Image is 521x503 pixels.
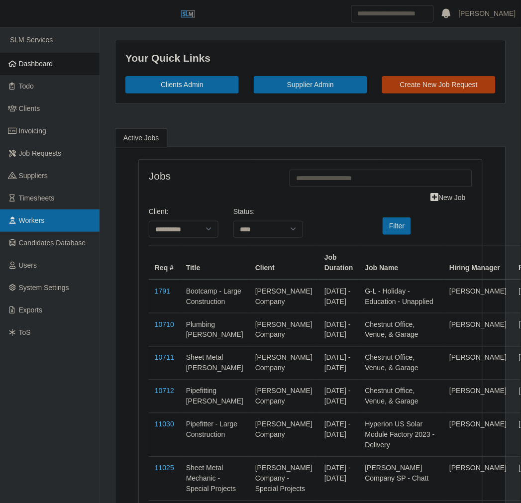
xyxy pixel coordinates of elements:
td: [PERSON_NAME] Company [249,413,318,457]
span: Users [19,261,37,269]
span: SLM Services [10,36,53,44]
td: Sheet Metal Mechanic - Special Projects [180,457,249,501]
span: Dashboard [19,60,53,68]
td: [PERSON_NAME] Company [249,280,318,313]
td: [PERSON_NAME] Company [249,347,318,380]
span: Job Requests [19,149,62,157]
td: [DATE] - [DATE] [318,280,359,313]
td: [PERSON_NAME] [444,413,513,457]
span: Candidates Database [19,239,86,247]
td: Chestnut Office, Venue, & Garage [359,313,444,347]
button: Filter [383,217,411,235]
a: Supplier Admin [254,76,367,94]
a: New Job [424,189,472,206]
td: Pipefitting [PERSON_NAME] [180,380,249,413]
input: Search [351,5,434,22]
a: 1791 [155,287,170,295]
td: Sheet Metal [PERSON_NAME] [180,347,249,380]
span: Timesheets [19,194,55,202]
th: Job Name [359,246,444,280]
th: Job Duration [318,246,359,280]
td: [PERSON_NAME] Company SP - Chatt [359,457,444,501]
td: [DATE] - [DATE] [318,413,359,457]
span: Exports [19,306,42,314]
a: 10712 [155,387,174,395]
a: 11025 [155,464,174,472]
td: [PERSON_NAME] [444,280,513,313]
span: Invoicing [19,127,46,135]
img: SLM Logo [181,6,196,21]
td: [PERSON_NAME] [444,347,513,380]
td: [PERSON_NAME] Company [249,380,318,413]
td: [DATE] - [DATE] [318,313,359,347]
th: Req # [149,246,180,280]
th: Client [249,246,318,280]
a: Create New Job Request [382,76,496,94]
td: G-L - Holiday - Education - Unapplied [359,280,444,313]
td: [PERSON_NAME] [444,380,513,413]
a: [PERSON_NAME] [459,8,516,19]
td: Bootcamp - Large Construction [180,280,249,313]
span: ToS [19,328,31,336]
span: Workers [19,216,45,224]
td: [PERSON_NAME] Company [249,313,318,347]
td: Pipefitter - Large Construction [180,413,249,457]
td: [PERSON_NAME] [444,313,513,347]
label: Client: [149,206,169,217]
a: 11030 [155,420,174,428]
a: 10710 [155,320,174,328]
td: [DATE] - [DATE] [318,380,359,413]
a: Clients Admin [125,76,239,94]
a: Active Jobs [115,128,168,148]
td: [PERSON_NAME] [444,457,513,501]
h4: Jobs [149,170,275,182]
span: Suppliers [19,172,48,180]
td: [DATE] - [DATE] [318,347,359,380]
span: Clients [19,104,40,112]
div: Your Quick Links [125,50,496,66]
td: Hyperion US Solar Module Factory 2023 - Delivery [359,413,444,457]
label: Status: [233,206,255,217]
th: Hiring Manager [444,246,513,280]
td: Chestnut Office, Venue, & Garage [359,380,444,413]
td: Plumbing [PERSON_NAME] [180,313,249,347]
span: System Settings [19,284,69,292]
th: Title [180,246,249,280]
td: [DATE] - [DATE] [318,457,359,501]
a: 10711 [155,354,174,362]
td: Chestnut Office, Venue, & Garage [359,347,444,380]
span: Todo [19,82,34,90]
td: [PERSON_NAME] Company - Special Projects [249,457,318,501]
